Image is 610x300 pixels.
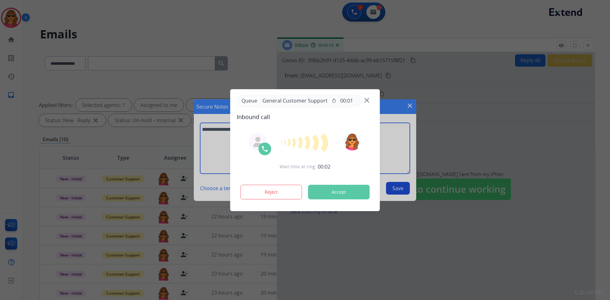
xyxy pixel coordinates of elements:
span: 00:02 [318,163,330,170]
p: Queue [239,97,260,105]
span: Wait time at ring: [280,163,316,170]
span: Inbound call [237,112,374,121]
p: 0.20.1027RC [575,289,604,296]
button: Reject [241,185,302,199]
img: avatar [343,133,361,150]
span: 00:01 [340,97,353,104]
img: agent-avatar [253,137,263,147]
span: General Customer Support [260,97,330,104]
img: call-icon [261,145,269,153]
button: Accept [308,185,370,199]
mat-icon: timer [331,98,336,103]
img: close-button [364,98,369,103]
